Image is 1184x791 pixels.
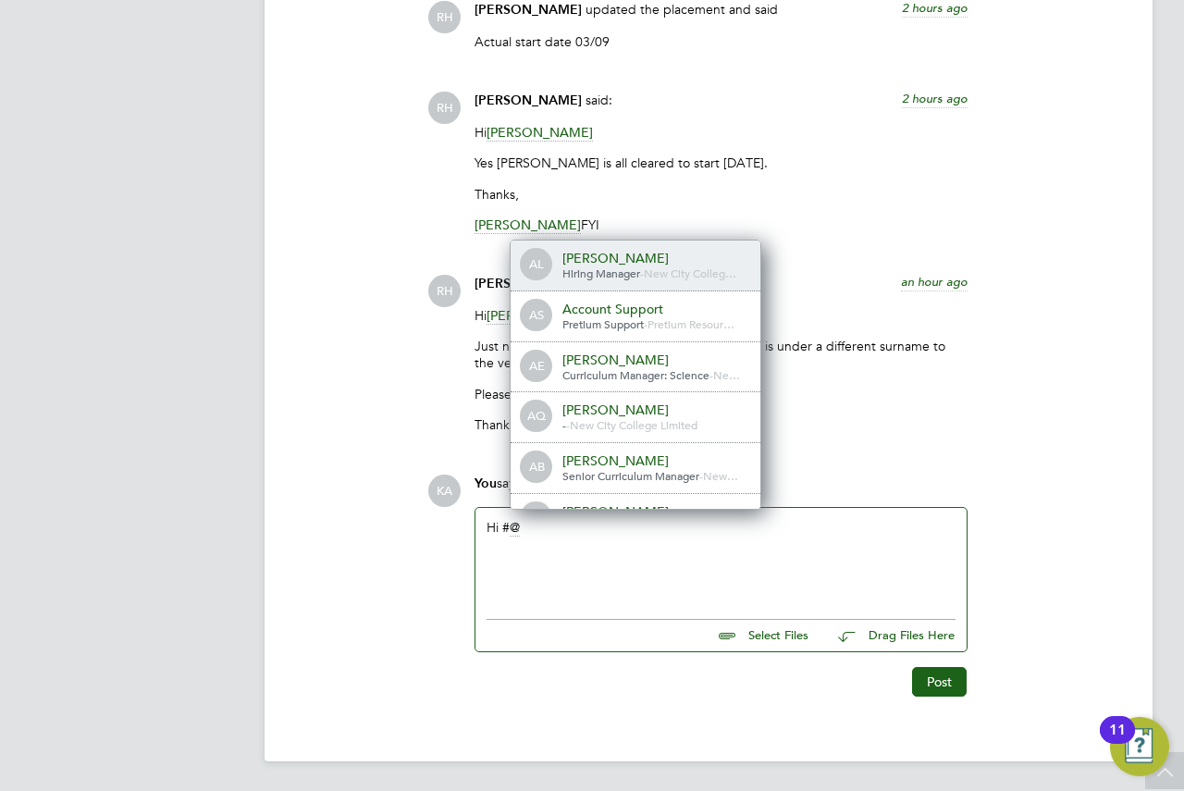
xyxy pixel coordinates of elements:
div: say: [475,475,968,507]
p: Thanks, [475,416,968,433]
span: [PERSON_NAME] [475,2,582,18]
span: AQ [522,402,551,431]
p: FYI [475,216,968,233]
div: [PERSON_NAME] [562,250,747,266]
span: said: [586,92,612,108]
p: Just noticed that the DBS was issued in June but is under a different surname to the vetting form. [475,338,968,371]
span: Senior Curriculum Manager [562,468,699,483]
span: updated the placement and said [586,1,778,18]
span: AL [522,250,551,279]
span: KA [428,475,461,507]
span: [PERSON_NAME] [475,93,582,108]
span: - [644,316,647,331]
span: New City Colleg… [644,266,736,280]
span: [PERSON_NAME] [487,124,593,142]
span: - [640,266,644,280]
div: [PERSON_NAME] [562,503,747,520]
span: [PERSON_NAME] [487,307,593,325]
span: [PERSON_NAME] [475,276,582,291]
span: AB [522,452,551,482]
span: You [475,476,497,491]
span: RH [428,1,461,33]
p: Thanks, [475,186,968,203]
span: Curriculum Manager: Science [562,367,709,382]
span: Pretium Resour… [647,316,734,331]
span: - [709,367,713,382]
span: AE [522,352,551,381]
div: Hi # [487,519,956,599]
button: Post [912,667,967,697]
button: Drag Files Here [823,617,956,656]
span: an hour ago [901,274,968,290]
span: Hiring Manager [562,266,640,280]
p: Yes [PERSON_NAME] is all cleared to start [DATE]. [475,154,968,171]
div: 11 [1109,730,1126,754]
span: AS [522,301,551,330]
span: - [699,468,703,483]
span: RH [428,275,461,307]
div: [PERSON_NAME] [562,402,747,418]
span: AH [522,503,551,533]
span: New City College Limited [570,417,697,432]
p: Hi [475,307,968,324]
span: [PERSON_NAME] [475,216,581,234]
div: [PERSON_NAME] [562,452,747,469]
p: Actual start date 03/09 [475,33,968,50]
span: 2 hours ago [902,91,968,106]
span: New… [703,468,738,483]
p: Hi [475,124,968,141]
span: RH [428,92,461,124]
span: - [566,417,570,432]
div: Account Support [562,301,747,317]
div: [PERSON_NAME] [562,352,747,368]
p: Please can you clarify. [475,386,968,402]
button: Open Resource Center, 11 new notifications [1110,717,1169,776]
span: Pretium Support [562,316,644,331]
span: - [562,417,566,432]
span: Ne… [713,367,740,382]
